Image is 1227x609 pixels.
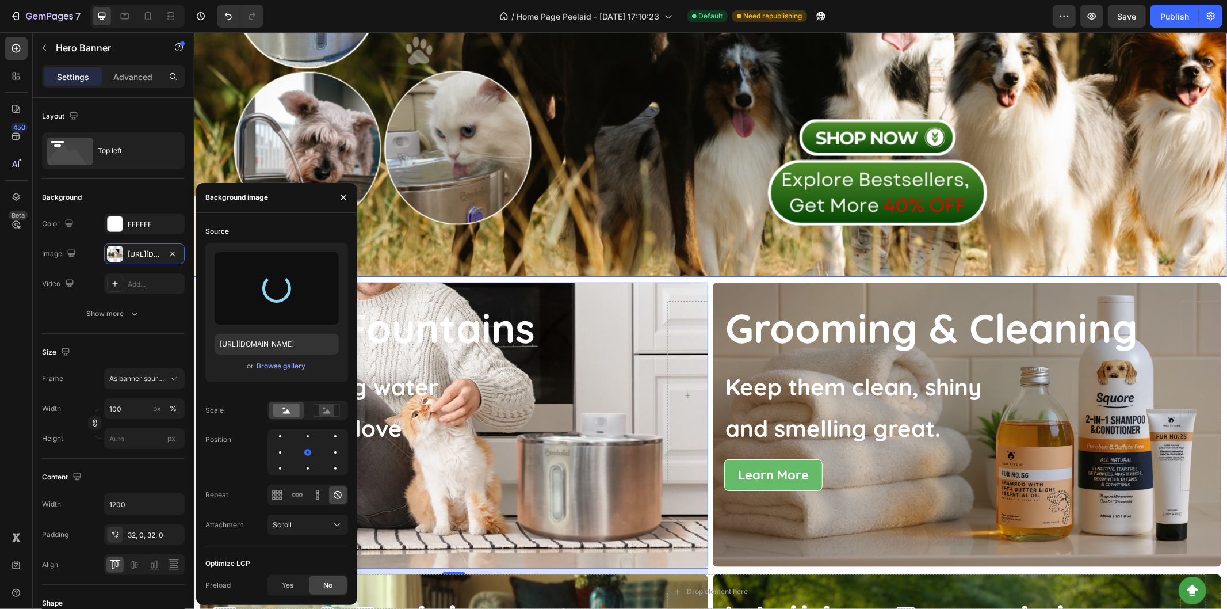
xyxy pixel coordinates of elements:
[512,10,515,22] span: /
[205,520,243,530] div: Attachment
[42,192,82,203] div: Background
[17,427,116,459] a: Learn More
[9,211,28,220] div: Beta
[128,530,182,541] div: 32, 0, 32, 0
[42,470,84,485] div: Content
[744,11,802,21] span: Need republishing
[530,427,629,459] a: Learn More
[215,334,339,355] input: https://example.com/image.jpg
[113,71,152,83] p: Advanced
[166,402,180,416] button: px
[42,246,78,262] div: Image
[530,269,968,323] h2: Grooming & Cleaning
[104,368,185,389] button: As banner source
[20,234,66,245] div: Hero Banner
[323,580,332,591] span: No
[42,598,63,608] div: Shape
[267,515,348,535] button: Scroll
[1160,10,1189,22] div: Publish
[1118,12,1137,21] span: Save
[42,276,77,292] div: Video
[5,5,86,28] button: 7
[128,249,161,260] div: [URL][DOMAIN_NAME]
[109,374,166,384] span: As banner source
[31,432,102,455] p: Learn More
[544,432,615,455] p: Learn More
[42,303,185,324] button: Show more
[57,71,89,83] p: Settings
[217,5,263,28] div: Undo/Redo
[128,279,182,290] div: Add...
[205,580,231,591] div: Preload
[205,405,224,416] div: Scale
[167,434,175,443] span: px
[11,123,28,132] div: 450
[87,308,140,319] div: Show more
[205,226,229,237] div: Source
[42,499,61,509] div: Width
[273,520,292,529] span: Scroll
[105,494,184,515] input: Auto
[128,219,182,230] div: FFFFFF
[18,334,454,417] p: Fresh, flowing water your pet will love
[532,334,967,417] p: Keep them clean, shiny and smelling great.
[75,9,81,23] p: 7
[1108,5,1146,28] button: Save
[282,580,293,591] span: Yes
[42,109,81,124] div: Layout
[170,404,177,414] div: %
[42,374,63,384] label: Frame
[42,530,68,540] div: Padding
[699,11,723,21] span: Default
[42,345,72,360] div: Size
[104,398,185,419] input: px%
[205,435,231,445] div: Position
[257,361,305,371] div: Browse gallery
[153,404,161,414] div: px
[42,404,61,414] label: Width
[42,216,76,232] div: Color
[98,138,168,164] div: Top left
[517,10,660,22] span: Home Page Peelaid - [DATE] 17:10:23
[1150,5,1199,28] button: Publish
[247,359,254,373] span: or
[17,269,455,323] h2: Smart Fountains
[256,360,306,372] button: Browse gallery
[56,41,154,55] p: Hero Banner
[104,428,185,449] input: px
[205,558,250,569] div: Optimize LCP
[985,545,1012,572] button: <p>Button</p>
[42,433,63,444] label: Height
[194,32,1227,609] iframe: Design area
[42,559,58,570] div: Align
[205,192,268,203] div: Background image
[150,402,164,416] button: %
[205,490,228,500] div: Repeat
